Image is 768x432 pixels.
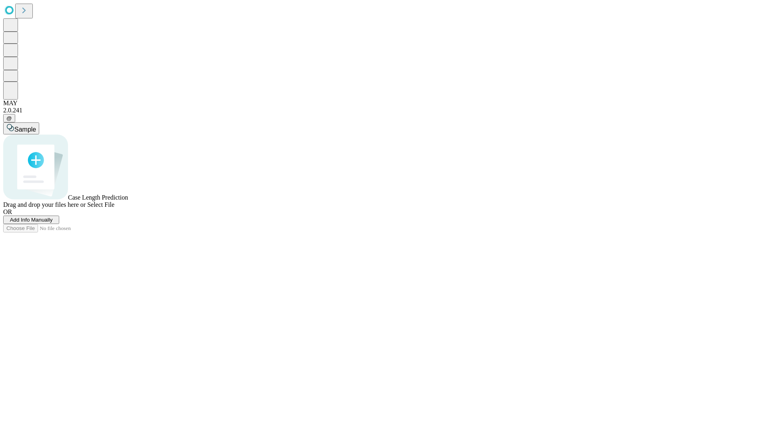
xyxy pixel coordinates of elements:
span: Case Length Prediction [68,194,128,201]
span: Sample [14,126,36,133]
span: OR [3,208,12,215]
span: Add Info Manually [10,217,53,223]
div: MAY [3,100,765,107]
button: @ [3,114,15,122]
span: Select File [87,201,114,208]
div: 2.0.241 [3,107,765,114]
span: Drag and drop your files here or [3,201,86,208]
button: Add Info Manually [3,216,59,224]
span: @ [6,115,12,121]
button: Sample [3,122,39,134]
